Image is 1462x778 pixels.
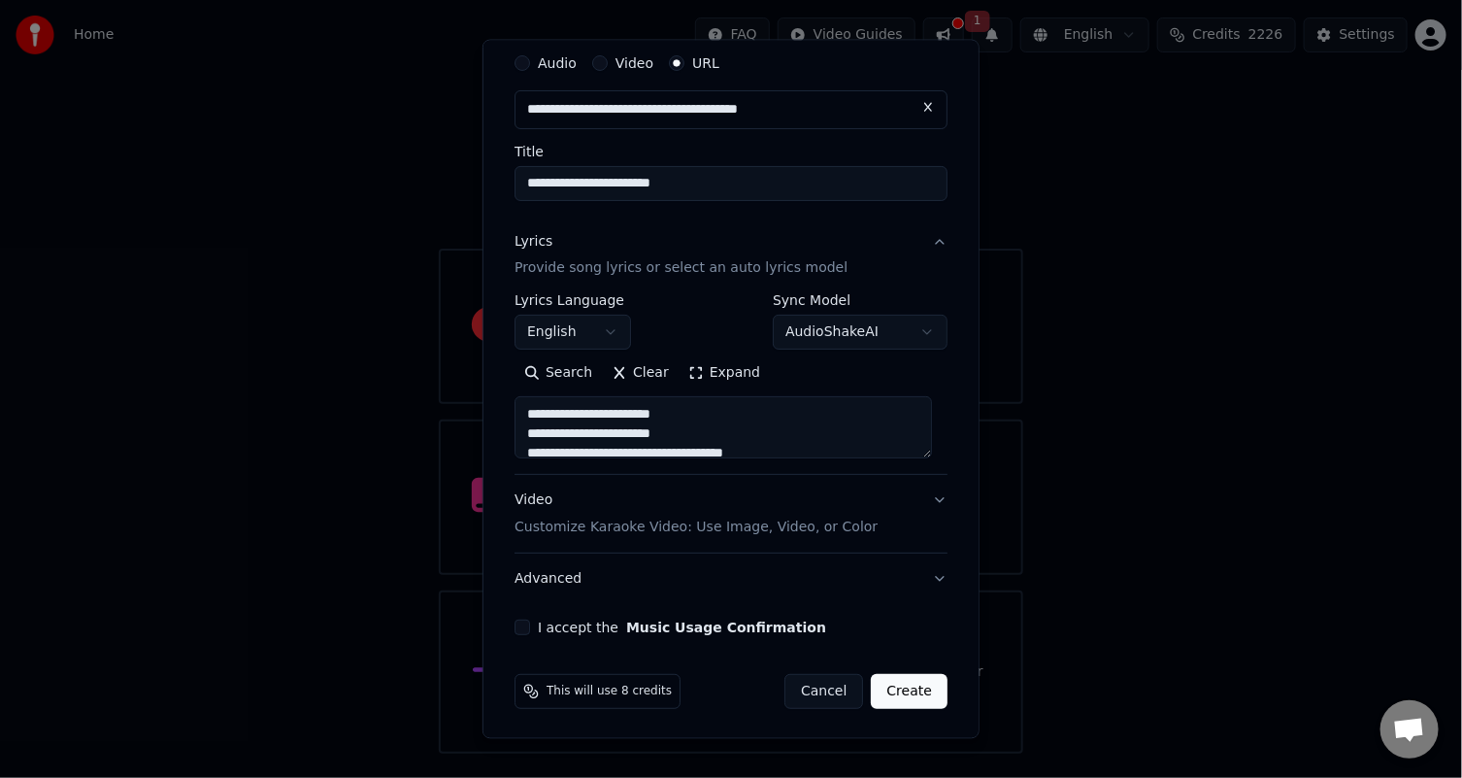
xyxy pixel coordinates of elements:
p: Provide song lyrics or select an auto lyrics model [515,258,847,278]
button: Create [871,674,947,709]
label: Title [515,144,947,157]
p: Customize Karaoke Video: Use Image, Video, or Color [515,518,878,537]
button: Advanced [515,554,947,604]
div: Lyrics [515,231,552,251]
button: LyricsProvide song lyrics or select an auto lyrics model [515,216,947,293]
div: Video [515,490,878,537]
label: Lyrics Language [515,293,631,307]
label: I accept the [538,621,826,634]
button: I accept the [626,621,826,634]
span: This will use 8 credits [547,684,672,699]
div: LyricsProvide song lyrics or select an auto lyrics model [515,293,947,474]
button: Expand [679,357,770,389]
label: Sync Model [773,293,947,307]
button: Clear [602,357,679,389]
label: Video [615,55,653,69]
button: Search [515,357,602,389]
button: Cancel [784,674,863,709]
label: Audio [538,55,577,69]
button: VideoCustomize Karaoke Video: Use Image, Video, or Color [515,475,947,553]
label: URL [692,55,719,69]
